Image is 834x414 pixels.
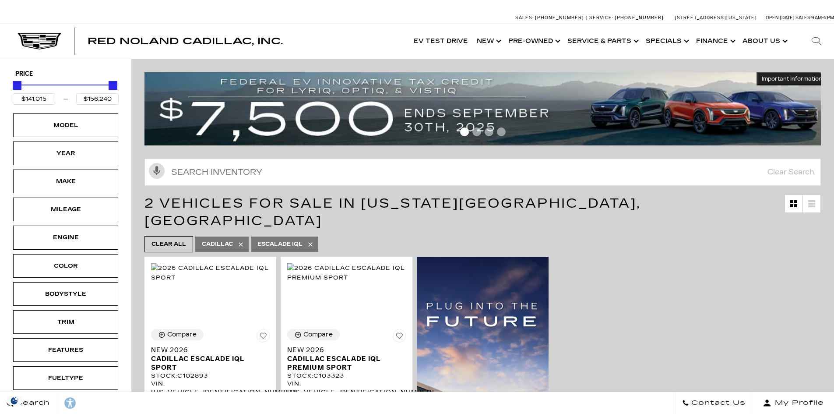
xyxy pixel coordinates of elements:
[515,15,586,20] a: Sales: [PHONE_NUMBER]
[144,195,641,229] span: 2 Vehicles for Sale in [US_STATE][GEOGRAPHIC_DATA], [GEOGRAPHIC_DATA]
[13,78,119,105] div: Price
[753,392,834,414] button: Open user profile menu
[149,163,165,179] svg: Click to toggle on voice search
[287,346,399,354] span: New 2026
[257,239,303,250] span: Escalade IQL
[615,15,664,21] span: [PHONE_NUMBER]
[485,127,493,136] span: Go to slide 3
[44,233,88,242] div: Engine
[44,373,88,383] div: Fueltype
[811,15,834,21] span: 9 AM-6 PM
[675,392,753,414] a: Contact Us
[675,15,757,21] a: [STREET_ADDRESS][US_STATE]
[738,24,790,59] a: About Us
[151,372,270,380] div: Stock : C102893
[44,289,88,299] div: Bodystyle
[151,380,270,396] div: VIN: [US_VEHICLE_IDENTIFICATION_NUMBER]
[13,310,118,334] div: TrimTrim
[202,239,233,250] span: Cadillac
[287,329,340,340] button: Compare Vehicle
[393,329,406,346] button: Save Vehicle
[13,113,118,137] div: ModelModel
[13,81,21,90] div: Minimum Price
[151,346,263,354] span: New 2026
[4,396,25,405] section: Click to Open Cookie Consent Modal
[13,198,118,221] div: MileageMileage
[15,70,116,78] h5: Price
[472,24,504,59] a: New
[44,345,88,355] div: Features
[757,72,827,85] button: Important Information
[151,263,270,283] img: 2026 Cadillac ESCALADE IQL Sport
[76,93,119,105] input: Maximum
[44,120,88,130] div: Model
[13,338,118,362] div: FeaturesFeatures
[144,72,827,145] img: vrp-tax-ending-august-version
[287,354,399,372] span: Cadillac ESCALADE IQL Premium Sport
[44,261,88,271] div: Color
[151,346,270,372] a: New 2026Cadillac ESCALADE IQL Sport
[287,346,406,372] a: New 2026Cadillac ESCALADE IQL Premium Sport
[144,159,821,186] input: Search Inventory
[14,397,50,409] span: Search
[535,15,584,21] span: [PHONE_NUMBER]
[88,37,283,46] a: Red Noland Cadillac, Inc.
[18,33,61,50] img: Cadillac Dark Logo with Cadillac White Text
[44,205,88,214] div: Mileage
[151,239,186,250] span: Clear All
[287,372,406,380] div: Stock : C103323
[167,331,197,339] div: Compare
[13,93,55,105] input: Minimum
[44,317,88,327] div: Trim
[692,24,738,59] a: Finance
[586,15,666,20] a: Service: [PHONE_NUMBER]
[409,24,472,59] a: EV Test Drive
[472,127,481,136] span: Go to slide 2
[88,36,283,46] span: Red Noland Cadillac, Inc.
[44,149,88,158] div: Year
[13,142,118,165] div: YearYear
[589,15,613,21] span: Service:
[151,329,204,340] button: Compare Vehicle
[766,15,795,21] span: Open [DATE]
[771,397,824,409] span: My Profile
[13,254,118,278] div: ColorColor
[4,396,25,405] img: Opt-Out Icon
[497,127,506,136] span: Go to slide 4
[515,15,534,21] span: Sales:
[13,170,118,193] div: MakeMake
[689,397,746,409] span: Contact Us
[287,380,406,396] div: VIN: [US_VEHICLE_IDENTIFICATION_NUMBER]
[641,24,692,59] a: Specials
[44,177,88,186] div: Make
[762,75,822,82] span: Important Information
[257,329,270,346] button: Save Vehicle
[151,354,263,372] span: Cadillac ESCALADE IQL Sport
[303,331,333,339] div: Compare
[460,127,469,136] span: Go to slide 1
[563,24,641,59] a: Service & Parts
[13,226,118,249] div: EngineEngine
[13,282,118,306] div: BodystyleBodystyle
[504,24,563,59] a: Pre-Owned
[109,81,117,90] div: Maximum Price
[287,263,406,283] img: 2026 Cadillac ESCALADE IQL Premium Sport
[795,15,811,21] span: Sales:
[13,366,118,390] div: FueltypeFueltype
